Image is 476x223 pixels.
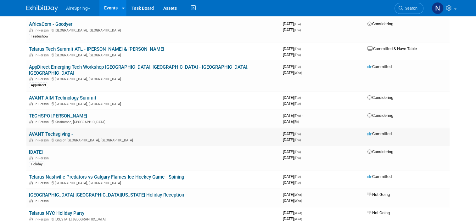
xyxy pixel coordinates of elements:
[283,210,304,215] span: [DATE]
[283,64,303,69] span: [DATE]
[367,95,393,100] span: Considering
[294,47,301,51] span: (Thu)
[367,113,393,118] span: Considering
[294,138,301,142] span: (Thu)
[26,5,58,12] img: ExhibitDay
[35,181,51,185] span: In-Person
[294,181,301,185] span: (Tue)
[29,216,278,221] div: [US_STATE], [GEOGRAPHIC_DATA]
[29,192,187,198] a: [GEOGRAPHIC_DATA] [GEOGRAPHIC_DATA][US_STATE] Holiday Reception -
[302,113,303,118] span: -
[29,210,84,216] a: Telarus NYC Holiday Party
[29,162,44,167] div: Holiday
[29,28,33,31] img: In-Person Event
[294,120,299,123] span: (Fri)
[367,131,392,136] span: Committed
[29,181,33,184] img: In-Person Event
[29,27,278,32] div: [GEOGRAPHIC_DATA], [GEOGRAPHIC_DATA]
[35,156,51,160] span: In-Person
[29,131,73,137] a: AVANT Techsgiving -
[294,71,302,75] span: (Wed)
[283,70,302,75] span: [DATE]
[283,131,303,136] span: [DATE]
[294,132,301,136] span: (Thu)
[294,65,301,69] span: (Tue)
[283,155,301,160] span: [DATE]
[302,46,303,51] span: -
[283,52,301,57] span: [DATE]
[35,102,51,106] span: In-Person
[29,64,248,76] a: AppDirect Emerging Tech Workshop [GEOGRAPHIC_DATA], [GEOGRAPHIC_DATA] - [GEOGRAPHIC_DATA], [GEOGR...
[294,114,301,117] span: (Thu)
[29,53,33,56] img: In-Person Event
[29,180,278,185] div: [GEOGRAPHIC_DATA], [GEOGRAPHIC_DATA]
[303,192,304,197] span: -
[29,21,72,27] a: AfricaCom - Goodyer
[29,137,278,142] div: King of [GEOGRAPHIC_DATA], [GEOGRAPHIC_DATA]
[403,6,417,11] span: Search
[432,2,444,14] img: Natalie Pyron
[294,22,301,26] span: (Tue)
[367,21,393,26] span: Considering
[29,138,33,141] img: In-Person Event
[367,46,417,51] span: Committed & Have Table
[294,211,302,215] span: (Wed)
[302,131,303,136] span: -
[367,64,392,69] span: Committed
[29,149,43,155] a: [DATE]
[302,149,303,154] span: -
[283,21,303,26] span: [DATE]
[29,101,278,106] div: [GEOGRAPHIC_DATA], [GEOGRAPHIC_DATA]
[283,149,303,154] span: [DATE]
[29,119,278,124] div: Kissimmee, [GEOGRAPHIC_DATA]
[29,52,278,57] div: [GEOGRAPHIC_DATA], [GEOGRAPHIC_DATA]
[367,192,390,197] span: Not Going
[35,217,51,221] span: In-Person
[395,3,423,14] a: Search
[283,192,304,197] span: [DATE]
[29,76,278,81] div: [GEOGRAPHIC_DATA], [GEOGRAPHIC_DATA]
[283,46,303,51] span: [DATE]
[294,156,301,160] span: (Thu)
[29,34,50,39] div: Tradeshow
[283,180,301,185] span: [DATE]
[294,175,301,179] span: (Tue)
[294,150,301,154] span: (Thu)
[283,137,301,142] span: [DATE]
[294,102,301,106] span: (Tue)
[302,64,303,69] span: -
[283,27,301,32] span: [DATE]
[294,53,301,57] span: (Thu)
[29,83,48,88] div: AppDirect
[29,120,33,123] img: In-Person Event
[294,217,302,221] span: (Wed)
[294,28,301,32] span: (Thu)
[294,193,302,197] span: (Wed)
[29,199,33,202] img: In-Person Event
[283,198,302,203] span: [DATE]
[29,46,164,52] a: Telarus Tech Summit ATL - [PERSON_NAME] & [PERSON_NAME]
[35,120,51,124] span: In-Person
[302,95,303,100] span: -
[302,21,303,26] span: -
[303,210,304,215] span: -
[35,138,51,142] span: In-Person
[29,102,33,105] img: In-Person Event
[35,199,51,203] span: In-Person
[29,217,33,220] img: In-Person Event
[29,77,33,80] img: In-Person Event
[367,174,392,179] span: Committed
[29,95,96,101] a: AVANT AIM Technology Summit
[283,174,303,179] span: [DATE]
[283,216,302,221] span: [DATE]
[29,113,87,119] a: TECHSPO [PERSON_NAME]
[29,174,184,180] a: Telarus Nashville Predators vs Calgary Flames Ice Hockey Game - Spining
[302,174,303,179] span: -
[283,113,303,118] span: [DATE]
[367,210,390,215] span: Not Going
[294,96,301,100] span: (Tue)
[35,77,51,81] span: In-Person
[29,156,33,159] img: In-Person Event
[367,149,393,154] span: Considering
[283,101,301,106] span: [DATE]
